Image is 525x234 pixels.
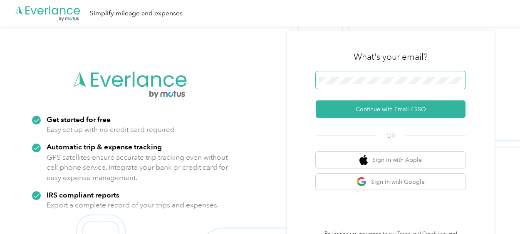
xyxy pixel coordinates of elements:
h3: What's your email? [354,51,428,63]
p: Export a complete record of your trips and expenses. [47,200,219,210]
button: google logoSign in with Google [316,174,466,190]
img: apple logo [359,155,368,165]
p: Easy set up with no credit card required [47,124,175,135]
button: apple logoSign in with Apple [316,152,466,168]
p: GPS satellites ensure accurate trip tracking even without cell phone service. Integrate your bank... [47,152,228,183]
strong: Automatic trip & expense tracking [47,142,162,151]
strong: Get started for free [47,115,111,124]
img: google logo [357,177,367,187]
button: Continue with Email / SSO [316,100,466,118]
strong: IRS compliant reports [47,190,119,199]
span: OR [376,132,405,140]
div: Simplify mileage and expenses [90,8,183,19]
